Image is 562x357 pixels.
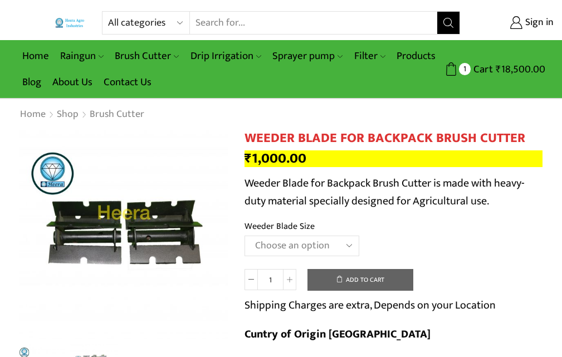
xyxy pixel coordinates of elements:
[496,61,501,78] span: ₹
[19,130,228,339] img: Weeder Blade For Brush Cutter
[185,43,267,69] a: Drip Irrigation
[245,147,306,170] bdi: 1,000.00
[19,130,228,339] div: 1 / 2
[471,62,493,77] span: Cart
[245,147,252,170] span: ₹
[245,296,496,314] p: Shipping Charges are extra, Depends on your Location
[98,69,157,95] a: Contact Us
[391,43,441,69] a: Products
[307,269,413,291] button: Add to cart
[471,59,545,80] a: 1 Cart ₹18,500.00
[109,43,184,69] a: Brush Cutter
[477,13,554,33] a: Sign in
[47,69,98,95] a: About Us
[459,63,471,75] span: 1
[245,220,315,233] label: Weeder Blade Size
[190,12,437,34] input: Search for...
[56,107,79,122] a: Shop
[245,130,543,146] h1: WEEDER BLADE FOR BACKPACK BRUSH CUTTER
[522,16,554,30] span: Sign in
[89,107,145,122] a: Brush Cutter
[437,12,460,34] button: Search button
[19,107,46,122] a: Home
[496,61,545,78] bdi: 18,500.00
[19,107,145,122] nav: Breadcrumb
[17,69,47,95] a: Blog
[245,325,431,344] b: Cuntry of Origin [GEOGRAPHIC_DATA]
[258,269,283,290] input: Product quantity
[245,174,543,210] p: Weeder Blade for Backpack Brush Cutter is made with heavy-duty material specially designed for Ag...
[349,43,391,69] a: Filter
[17,43,55,69] a: Home
[267,43,348,69] a: Sprayer pump
[55,43,109,69] a: Raingun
